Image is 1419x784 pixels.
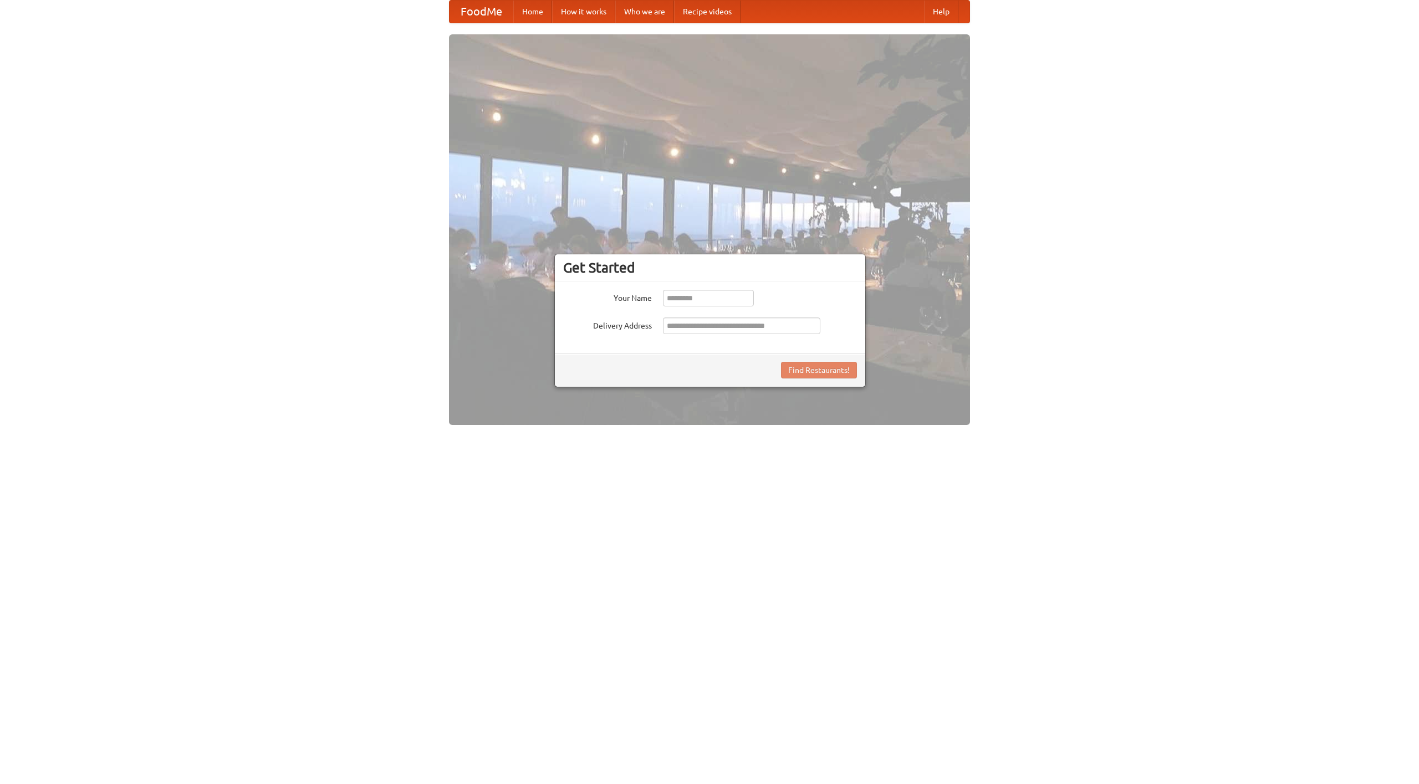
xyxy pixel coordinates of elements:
label: Your Name [563,290,652,304]
h3: Get Started [563,259,857,276]
button: Find Restaurants! [781,362,857,378]
a: How it works [552,1,615,23]
label: Delivery Address [563,317,652,331]
a: Who we are [615,1,674,23]
a: Recipe videos [674,1,741,23]
a: Home [513,1,552,23]
a: Help [924,1,958,23]
a: FoodMe [450,1,513,23]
